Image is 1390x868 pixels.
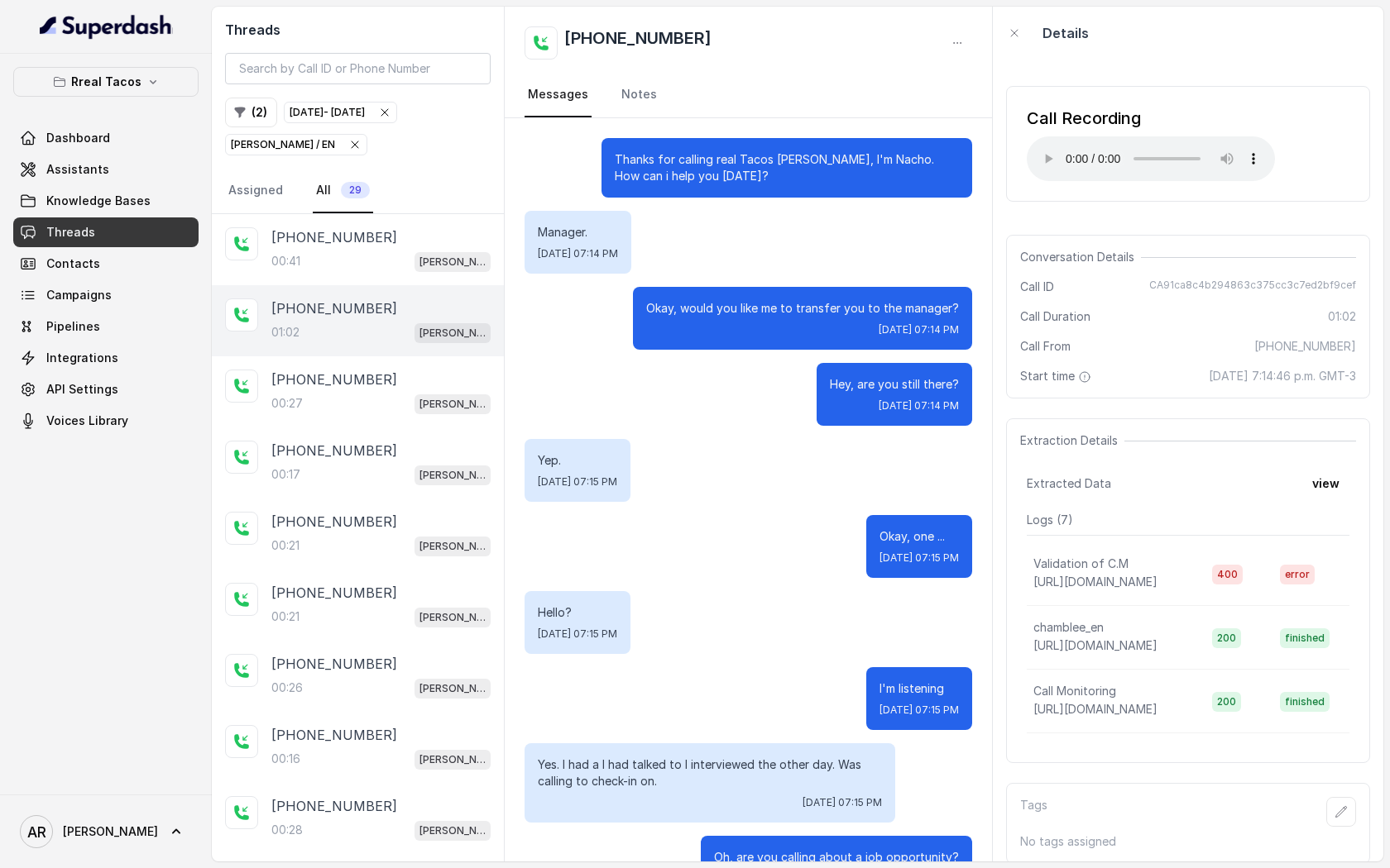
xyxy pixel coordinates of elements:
[538,475,617,489] span: [DATE] 07:15 PM
[271,751,300,767] p: 00:16
[271,822,303,838] p: 00:28
[1020,797,1047,827] p: Tags
[1020,368,1095,384] span: Start time
[341,182,370,198] span: 29
[1033,575,1158,589] span: [URL][DOMAIN_NAME]
[13,155,199,184] a: Assistants
[271,466,300,483] p: 00:17
[1020,338,1071,355] span: Call From
[225,169,491,213] nav: Tabs
[1020,279,1054,295] span: Call ID
[46,224,95,241] span: Threads
[1027,475,1111,492] span: Extracted Data
[13,280,199,310] a: Campaigns
[1033,702,1158,716] span: [URL][DOMAIN_NAME]
[1033,638,1158,652] span: [URL][DOMAIN_NAME]
[1149,279,1356,295] span: CA91ca8c4b294863c375cc3c7ed2bf9cef
[271,583,397,603] p: [PHONE_NUMBER]
[1302,469,1349,498] button: view
[880,528,959,545] p: Okay, one ...
[271,227,397,247] p: [PHONE_NUMBER]
[1027,107,1275,130] div: Call Recording
[46,193,151,209] span: Knowledge Bases
[271,370,397,389] p: [PHONE_NUMBER]
[714,849,959,866] p: Oh, are you calling about a job opportunity?
[1033,683,1116,699] p: Call Monitoring
[419,680,486,697] p: [PERSON_NAME] / EN
[880,680,959,697] p: I'm listening
[803,796,882,809] span: [DATE] 07:15 PM
[271,395,303,412] p: 00:27
[271,512,397,532] p: [PHONE_NUMBER]
[1020,833,1356,850] p: No tags assigned
[225,134,367,155] button: [PERSON_NAME] / EN
[1042,23,1089,43] p: Details
[618,73,660,117] a: Notes
[271,608,300,625] p: 00:21
[879,399,959,413] span: [DATE] 07:14 PM
[46,318,100,335] span: Pipelines
[46,287,112,303] span: Campaigns
[271,796,397,816] p: [PHONE_NUMBER]
[13,249,199,279] a: Contacts
[13,343,199,373] a: Integrations
[271,324,300,341] p: 01:02
[46,413,128,429] span: Voices Library
[1280,565,1315,584] span: error
[46,350,118,366] span: Integrations
[1328,308,1356,325] span: 01:02
[13,217,199,247] a: Threads
[525,73,972,117] nav: Tabs
[46,255,100,272] span: Contacts
[525,73,592,117] a: Messages
[271,725,397,745] p: [PHONE_NUMBER]
[1212,692,1241,712] span: 200
[538,756,882,789] p: Yes. I had a I had talked to I interviewed the other day. Was calling to check-in on.
[71,72,141,92] p: Rreal Tacos
[290,104,365,121] div: [DATE] - [DATE]
[271,298,397,318] p: [PHONE_NUMBER]
[1020,249,1141,265] span: Conversation Details
[271,441,397,460] p: [PHONE_NUMBER]
[879,323,959,336] span: [DATE] 07:14 PM
[1027,512,1349,528] p: Logs ( 7 )
[1027,136,1275,181] audio: Your browser does not support the audio element.
[13,406,199,436] a: Voices Library
[271,253,300,269] p: 00:41
[1209,368,1356,384] span: [DATE] 7:14:46 p.m. GMT-3
[880,551,959,565] span: [DATE] 07:15 PM
[615,151,959,184] p: Thanks for calling real Tacos [PERSON_NAME], I'm Nacho. How can i help you [DATE]?
[1020,432,1124,449] span: Extraction Details
[538,627,617,641] span: [DATE] 07:15 PM
[63,823,158,840] span: [PERSON_NAME]
[538,247,618,260] span: [DATE] 07:14 PM
[1254,338,1356,355] span: [PHONE_NUMBER]
[538,224,618,241] p: Manager.
[419,467,486,484] p: [PERSON_NAME] / EN
[1033,619,1104,636] p: chamblee_en
[419,254,486,270] p: [PERSON_NAME] / EN
[1280,628,1330,648] span: finished
[564,26,712,60] h2: [PHONE_NUMBER]
[231,136,335,153] p: [PERSON_NAME] / EN
[225,53,491,84] input: Search by Call ID or Phone Number
[13,186,199,216] a: Knowledge Bases
[880,703,959,717] span: [DATE] 07:15 PM
[40,13,173,40] img: light.svg
[1212,628,1241,648] span: 200
[419,325,486,341] p: [PERSON_NAME] / EN
[46,381,118,398] span: API Settings
[419,751,486,768] p: [PERSON_NAME] / EN
[419,609,486,626] p: [PERSON_NAME] / EN
[13,123,199,153] a: Dashboard
[225,169,286,213] a: Assigned
[646,300,959,317] p: Okay, would you like me to transfer you to the manager?
[538,604,617,621] p: Hello?
[13,808,199,855] a: [PERSON_NAME]
[46,161,109,178] span: Assistants
[419,538,486,555] p: [PERSON_NAME] / EN
[830,376,959,393] p: Hey, are you still there?
[419,823,486,839] p: [PERSON_NAME] / EN
[1212,565,1243,584] span: 400
[13,374,199,404] a: API Settings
